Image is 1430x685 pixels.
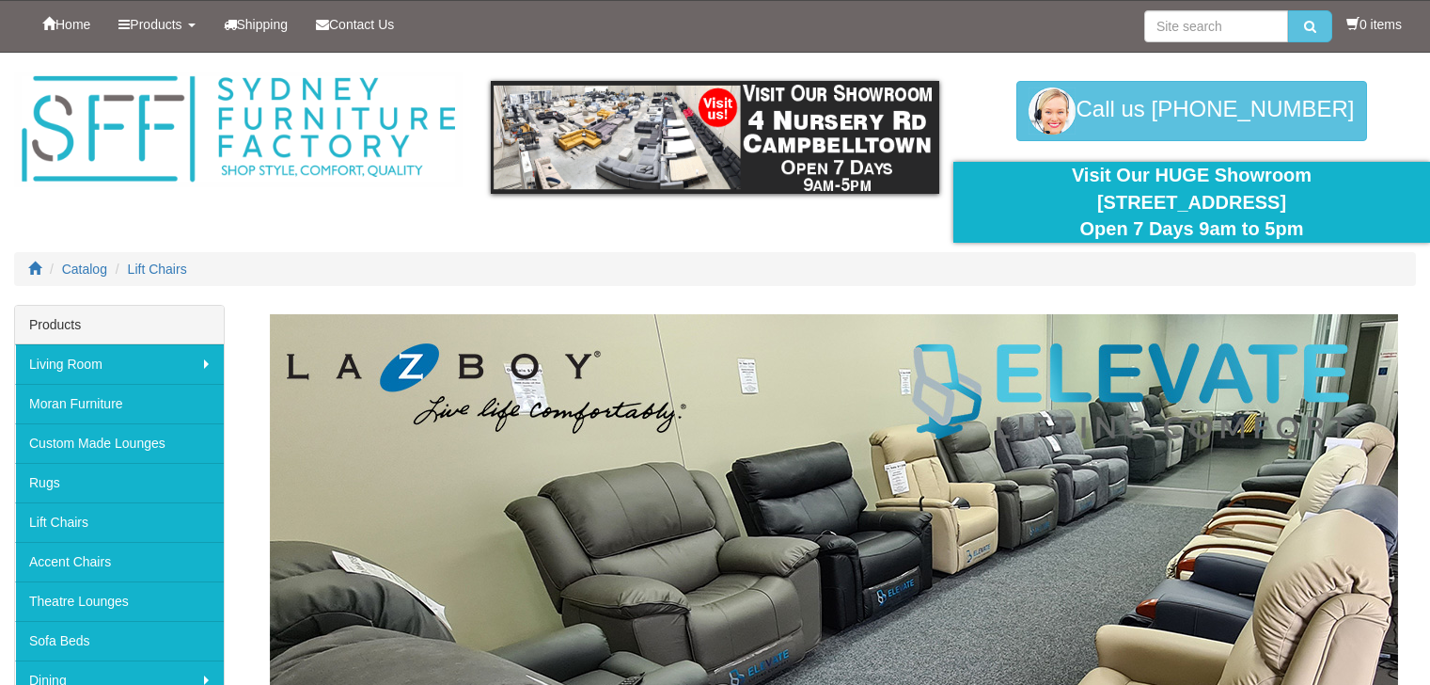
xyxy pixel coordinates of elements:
[128,262,187,277] a: Lift Chairs
[62,262,107,277] a: Catalog
[15,621,224,661] a: Sofa Beds
[15,502,224,542] a: Lift Chairs
[15,306,224,344] div: Products
[14,72,463,187] img: Sydney Furniture Factory
[15,344,224,384] a: Living Room
[15,384,224,423] a: Moran Furniture
[967,162,1416,243] div: Visit Our HUGE Showroom [STREET_ADDRESS] Open 7 Days 9am to 5pm
[104,1,209,48] a: Products
[15,581,224,621] a: Theatre Lounges
[15,463,224,502] a: Rugs
[130,17,181,32] span: Products
[15,542,224,581] a: Accent Chairs
[1144,10,1288,42] input: Site search
[1346,15,1402,34] li: 0 items
[302,1,408,48] a: Contact Us
[210,1,303,48] a: Shipping
[55,17,90,32] span: Home
[15,423,224,463] a: Custom Made Lounges
[491,81,939,194] img: showroom.gif
[329,17,394,32] span: Contact Us
[28,1,104,48] a: Home
[237,17,289,32] span: Shipping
